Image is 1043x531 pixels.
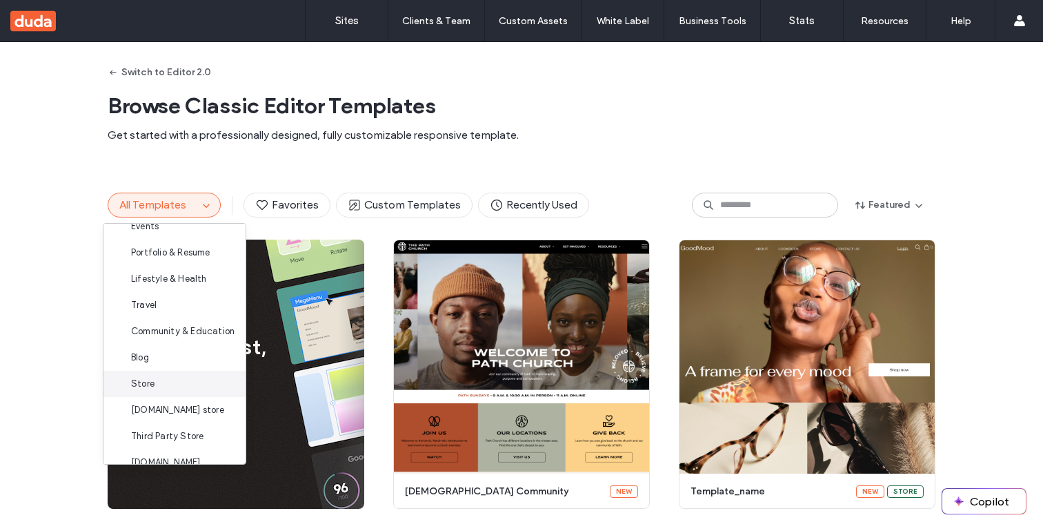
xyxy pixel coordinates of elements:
button: Featured [844,194,935,216]
div: Store [887,485,924,498]
label: Sites [335,15,359,27]
span: Events [131,220,159,233]
span: Store [131,377,155,391]
span: All Templates [119,198,186,211]
span: Browse Classic Editor Templates [108,92,935,119]
span: [DEMOGRAPHIC_DATA] community [405,485,602,499]
span: template_name [691,485,848,499]
span: Portfolio & Resume [131,246,210,260]
span: [DOMAIN_NAME] [131,456,201,470]
label: Clients & Team [402,15,470,27]
span: Community & Education [131,325,235,338]
span: Favorites [255,197,319,213]
label: Resources [861,15,908,27]
button: Custom Templates [336,193,473,218]
button: Favorites [244,193,330,218]
span: Lifestyle & Health [131,272,207,286]
span: Travel [131,298,157,312]
label: Help [951,15,971,27]
div: New [610,485,638,498]
label: White Label [597,15,649,27]
span: Blog [131,351,149,365]
label: Business Tools [679,15,746,27]
span: Third Party Store [131,429,203,443]
span: Recently Used [490,197,577,213]
span: Custom Templates [348,197,461,213]
button: Switch to Editor 2.0 [108,61,211,84]
button: All Templates [108,193,198,217]
button: Copilot [942,489,1026,514]
div: New [856,485,884,498]
span: [DOMAIN_NAME] store [131,403,224,417]
label: Custom Assets [499,15,568,27]
button: Recently Used [478,193,589,218]
label: Stats [789,15,815,27]
span: Get started with a professionally designed, fully customizable responsive template. [108,128,935,143]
